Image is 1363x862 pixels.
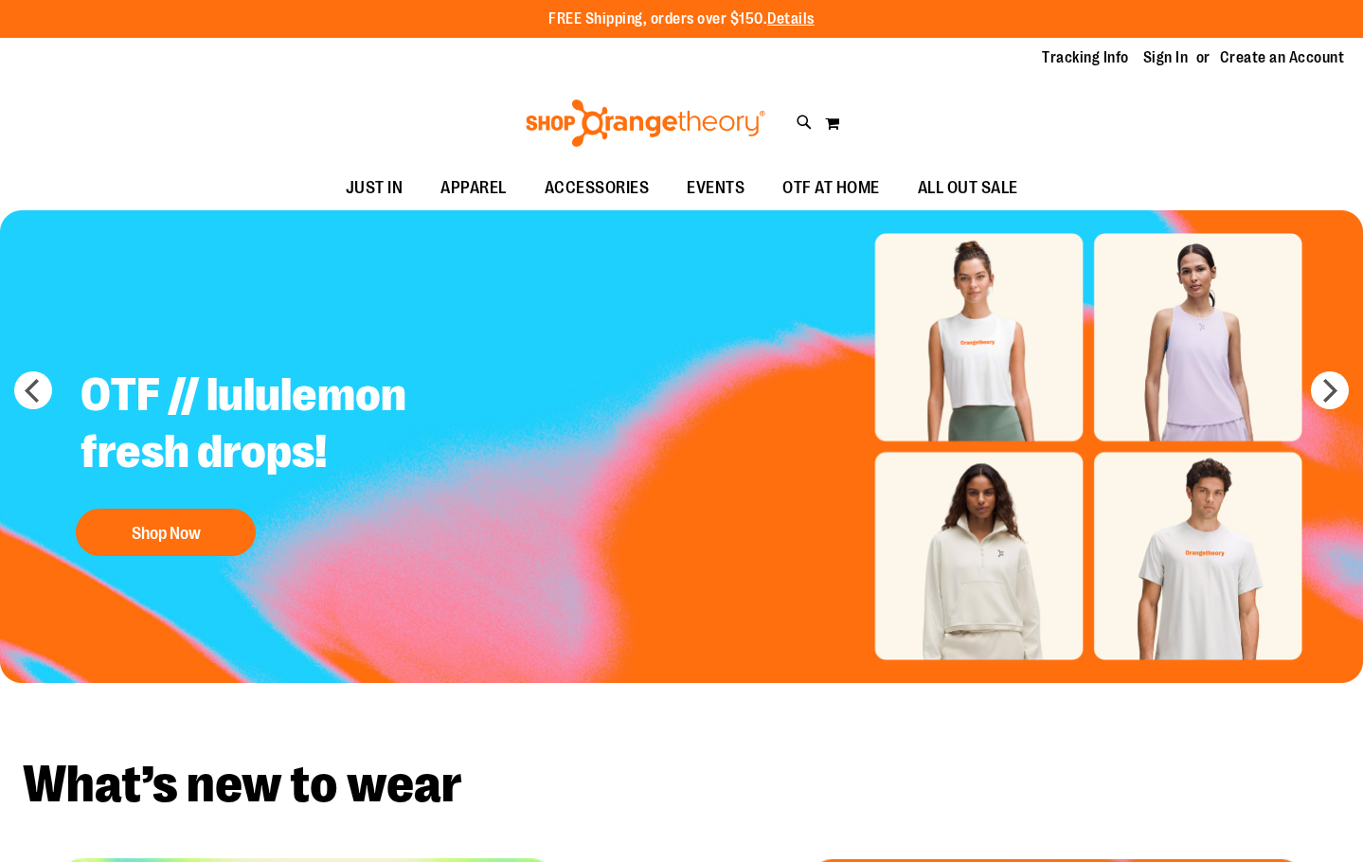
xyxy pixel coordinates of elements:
h2: What’s new to wear [23,759,1340,811]
span: OTF AT HOME [782,167,880,209]
a: Create an Account [1220,47,1345,68]
button: next [1311,371,1349,409]
span: ALL OUT SALE [918,167,1018,209]
span: ACCESSORIES [545,167,650,209]
img: Shop Orangetheory [523,99,768,147]
p: FREE Shipping, orders over $150. [548,9,815,30]
span: APPAREL [440,167,507,209]
a: OTF // lululemon fresh drops! Shop Now [66,352,537,566]
button: Shop Now [76,509,256,556]
span: EVENTS [687,167,744,209]
a: Tracking Info [1042,47,1129,68]
span: JUST IN [346,167,404,209]
button: prev [14,371,52,409]
h2: OTF // lululemon fresh drops! [66,352,537,499]
a: Details [767,10,815,27]
a: Sign In [1143,47,1189,68]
